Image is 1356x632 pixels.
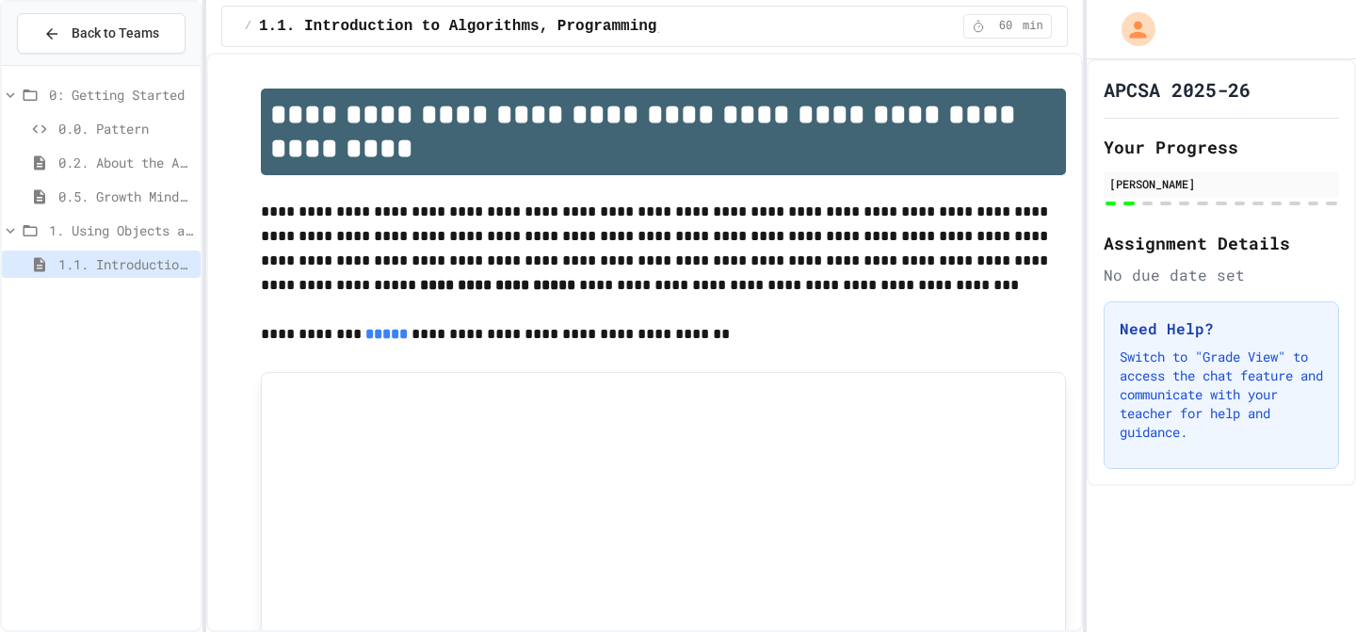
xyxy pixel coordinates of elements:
span: Back to Teams [72,24,159,43]
span: 0.2. About the AP CSA Exam [58,153,193,172]
span: / [245,19,251,34]
iframe: chat widget [1277,557,1337,613]
span: 0.5. Growth Mindset [58,186,193,206]
span: min [1023,19,1043,34]
div: [PERSON_NAME] [1109,175,1333,192]
span: 1. Using Objects and Methods [49,220,193,240]
span: 60 [991,19,1021,34]
span: 0: Getting Started [49,85,193,105]
button: Back to Teams [17,13,186,54]
h2: Assignment Details [1104,230,1339,256]
span: 0.0. Pattern [58,119,193,138]
span: 1.1. Introduction to Algorithms, Programming, and Compilers [259,15,793,38]
p: Switch to "Grade View" to access the chat feature and communicate with your teacher for help and ... [1120,348,1323,442]
iframe: chat widget [1200,475,1337,555]
h1: APCSA 2025-26 [1104,76,1251,103]
div: My Account [1102,8,1160,51]
div: No due date set [1104,264,1339,286]
h2: Your Progress [1104,134,1339,160]
span: 1.1. Introduction to Algorithms, Programming, and Compilers [58,254,193,274]
h3: Need Help? [1120,317,1323,340]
